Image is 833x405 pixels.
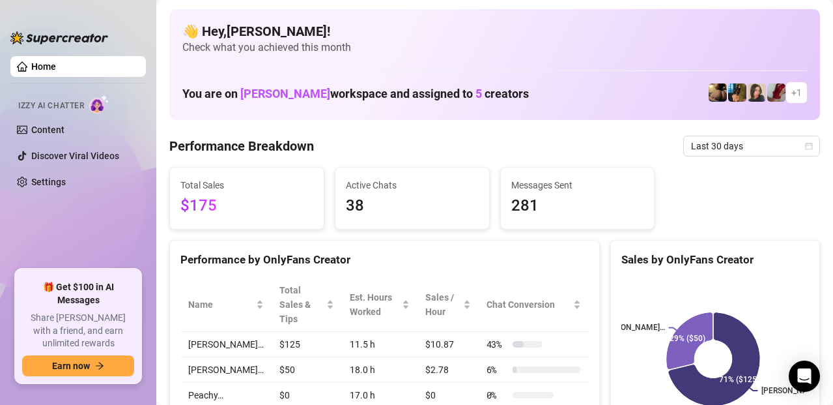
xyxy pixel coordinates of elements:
div: Performance by OnlyFans Creator [180,251,589,269]
img: Milly [728,83,746,102]
span: 🎁 Get $100 in AI Messages [22,281,134,307]
span: 0 % [487,388,507,402]
span: Share [PERSON_NAME] with a friend, and earn unlimited rewards [22,312,134,350]
a: Content [31,125,64,135]
span: 6 % [487,363,507,377]
span: Chat Conversion [487,297,571,312]
th: Total Sales & Tips [272,278,342,332]
span: [PERSON_NAME] [240,87,330,100]
span: Check what you achieved this month [182,40,807,55]
td: $125 [272,332,342,357]
span: Name [188,297,253,312]
th: Chat Conversion [479,278,589,332]
h4: 👋 Hey, [PERSON_NAME] ! [182,22,807,40]
span: Last 30 days [691,136,812,156]
img: logo-BBDzfeDw.svg [10,31,108,44]
td: [PERSON_NAME]… [180,332,272,357]
span: 43 % [487,337,507,352]
button: Earn nowarrow-right [22,355,134,376]
span: + 1 [791,85,802,100]
img: Nina [748,83,766,102]
text: [PERSON_NAME]… [599,323,664,333]
td: $50 [272,357,342,383]
span: 281 [511,194,644,218]
td: [PERSON_NAME]… [180,357,272,383]
div: Est. Hours Worked [350,290,399,319]
a: Settings [31,177,66,187]
span: calendar [805,142,813,150]
h1: You are on workspace and assigned to creators [182,87,529,101]
a: Home [31,61,56,72]
text: [PERSON_NAME]… [762,387,827,396]
td: 11.5 h [342,332,417,357]
a: Discover Viral Videos [31,151,119,161]
td: $10.87 [417,332,478,357]
span: Earn now [52,361,90,371]
div: Open Intercom Messenger [789,361,820,392]
img: Esme [767,83,785,102]
span: Messages Sent [511,178,644,192]
h4: Performance Breakdown [169,137,314,155]
th: Sales / Hour [417,278,478,332]
td: $2.78 [417,357,478,383]
span: 38 [346,194,479,218]
span: $175 [180,194,313,218]
div: Sales by OnlyFans Creator [621,251,809,269]
img: AI Chatter [89,95,109,113]
span: arrow-right [95,361,104,370]
td: 18.0 h [342,357,417,383]
span: 5 [475,87,482,100]
span: Total Sales [180,178,313,192]
span: Sales / Hour [425,290,460,319]
img: Peachy [709,83,727,102]
span: Izzy AI Chatter [18,100,84,112]
th: Name [180,278,272,332]
span: Total Sales & Tips [279,283,324,326]
span: Active Chats [346,178,479,192]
